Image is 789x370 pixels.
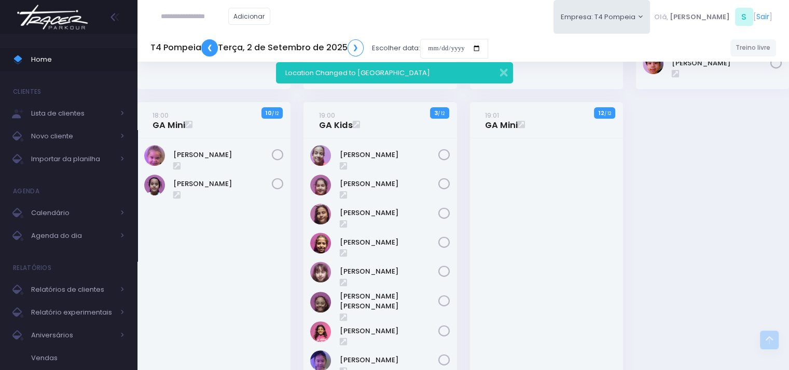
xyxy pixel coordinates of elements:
[31,130,114,143] span: Novo cliente
[310,233,331,253] img: Julia Gomes
[485,110,518,131] a: 19:01GA Mini
[31,229,114,243] span: Agenda do dia
[310,145,331,166] img: Veridiana Jansen
[144,175,165,195] img: Laura Lopes Rodrigues
[654,12,668,22] span: Olá,
[340,208,438,218] a: [PERSON_NAME]
[144,145,165,166] img: Bella Mandelli
[272,110,279,117] small: / 12
[31,206,114,220] span: Calendário
[266,109,272,117] strong: 10
[13,258,51,278] h4: Relatórios
[340,179,438,189] a: [PERSON_NAME]
[340,291,438,311] a: [PERSON_NAME] [PERSON_NAME]
[340,326,438,336] a: [PERSON_NAME]
[434,109,438,117] strong: 3
[153,110,169,120] small: 18:00
[201,39,218,56] a: ❮
[150,39,364,56] h5: T4 Pompeia Terça, 2 de Setembro de 2025
[150,36,488,60] div: Escolher data:
[340,355,438,365] a: [PERSON_NAME]
[31,329,114,342] span: Aniversários
[650,5,776,29] div: [ ]
[598,109,604,117] strong: 12
[438,110,445,117] small: / 12
[310,204,331,224] img: Isabella terra
[643,53,663,74] img: Yumi Muller
[319,110,353,131] a: 19:00GA Kids
[31,152,114,166] span: Importar da planilha
[756,11,769,22] a: Sair
[604,110,611,117] small: / 12
[340,237,438,248] a: [PERSON_NAME]
[13,181,39,202] h4: Agenda
[31,351,124,365] span: Vendas
[173,179,272,189] a: [PERSON_NAME]
[31,53,124,66] span: Home
[672,58,770,68] a: [PERSON_NAME]
[31,283,114,296] span: Relatórios de clientes
[485,110,499,120] small: 19:01
[348,39,364,56] a: ❯
[31,306,114,319] span: Relatório experimentais
[310,321,331,342] img: Maria Orpheu
[735,8,753,26] span: S
[31,107,114,120] span: Lista de clientes
[173,150,272,160] a: [PERSON_NAME]
[340,266,438,277] a: [PERSON_NAME]
[13,81,41,102] h4: Clientes
[310,175,331,195] img: Helena Mendonça Calaf
[228,8,271,25] a: Adicionar
[153,110,185,131] a: 18:00GA Mini
[319,110,335,120] small: 19:00
[670,12,730,22] span: [PERSON_NAME]
[285,68,430,78] span: Location Changed to [GEOGRAPHIC_DATA]
[340,150,438,160] a: [PERSON_NAME]
[310,262,331,282] img: Manuela Antonino
[310,292,331,312] img: Maria Clara Vieira Serrano
[730,39,777,56] a: Treino livre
